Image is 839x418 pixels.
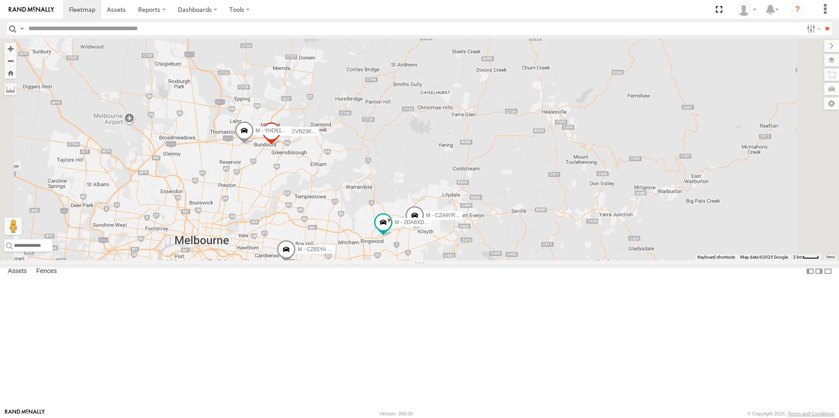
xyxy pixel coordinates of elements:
[18,22,25,35] label: Search Query
[5,409,45,418] a: Visit our Website
[4,55,17,67] button: Zoom out
[697,254,735,260] button: Keyboard shortcuts
[298,246,374,252] span: M - CZ65YA - [PERSON_NAME]
[734,3,759,16] div: Tye Clark
[815,265,823,277] label: Dock Summary Table to the Right
[747,411,834,416] div: © Copyright 2025 -
[788,411,834,416] a: Terms and Conditions
[3,265,31,277] label: Assets
[32,265,61,277] label: Fences
[824,97,839,110] label: Map Settings
[740,255,788,259] span: Map data ©2025 Google
[824,265,832,277] label: Hide Summary Table
[256,128,334,134] span: M - YHD61W - [PERSON_NAME]
[426,212,502,218] span: M - CZ44VR - Suhayl Electrician
[826,256,835,259] a: Terms (opens in new tab)
[4,218,22,235] button: Drag Pegman onto the map to open Street View
[790,254,822,260] button: Map Scale: 2 km per 33 pixels
[9,7,54,13] img: rand-logo.svg
[790,3,804,17] i: ?
[806,265,815,277] label: Dock Summary Table to the Left
[793,255,803,259] span: 2 km
[380,411,413,416] div: Version: 306.00
[395,219,472,225] span: M - 2DA6XD - [PERSON_NAME]
[803,22,822,35] label: Search Filter Options
[4,83,17,95] label: Measure
[4,43,17,55] button: Zoom in
[4,67,17,79] button: Zoom Home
